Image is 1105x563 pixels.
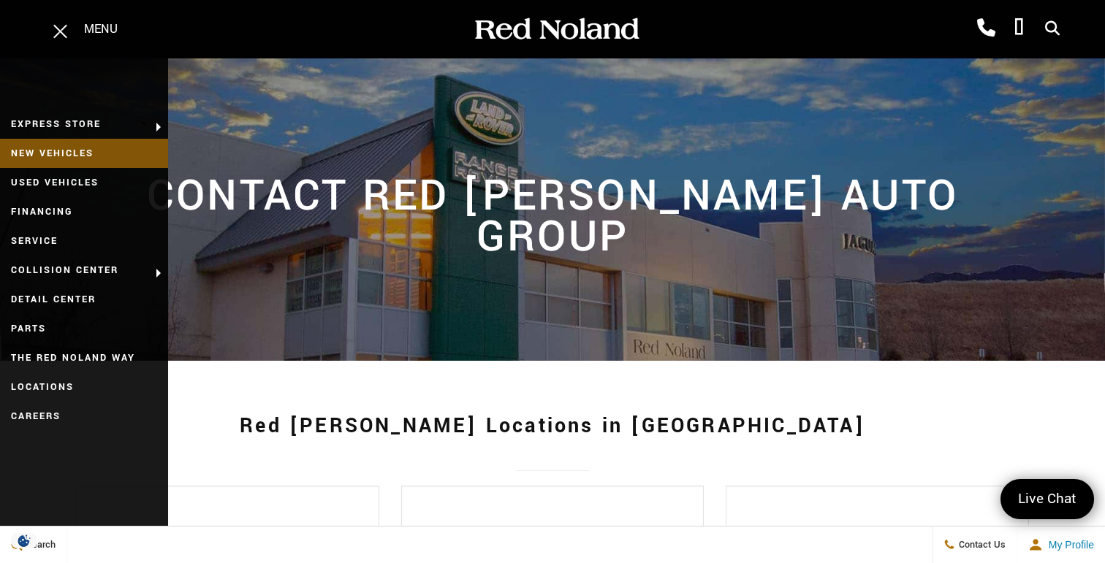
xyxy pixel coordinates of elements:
[1011,489,1084,509] span: Live Chat
[76,397,1029,456] h1: Red [PERSON_NAME] Locations in [GEOGRAPHIC_DATA]
[1017,526,1105,563] button: Open user profile menu
[955,538,1006,551] span: Contact Us
[67,161,1039,258] h2: Contact Red [PERSON_NAME] Auto Group
[1000,479,1094,519] a: Live Chat
[1043,539,1094,551] span: My Profile
[7,533,41,548] section: Click to Open Cookie Consent Modal
[7,533,41,548] img: Opt-Out Icon
[472,17,640,42] img: Red Noland Auto Group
